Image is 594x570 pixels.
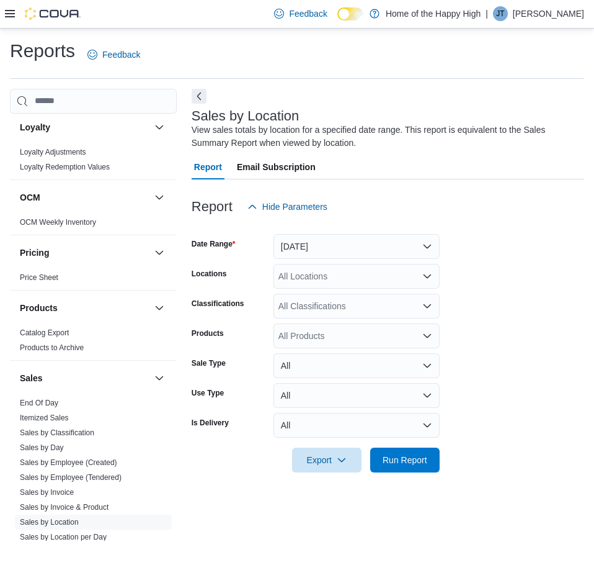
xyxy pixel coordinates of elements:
h3: Products [20,302,58,314]
a: Sales by Employee (Created) [20,458,117,467]
a: Sales by Location per Day [20,533,107,541]
span: Hide Parameters [262,201,327,213]
span: Export [299,448,354,473]
label: Products [192,328,224,338]
span: Catalog Export [20,328,69,338]
button: Loyalty [20,121,149,133]
span: Products to Archive [20,343,84,353]
span: Report [194,155,222,179]
button: Sales [152,371,167,386]
img: Cova [25,7,81,20]
a: Feedback [269,1,332,26]
span: Sales by Location per Day [20,532,107,542]
div: OCM [10,215,177,235]
p: [PERSON_NAME] [513,6,584,21]
h3: OCM [20,191,40,204]
a: End Of Day [20,399,58,407]
button: [DATE] [273,234,440,259]
h3: Sales [20,372,43,384]
a: Price Sheet [20,273,58,282]
button: Pricing [152,245,167,260]
div: Products [10,325,177,360]
span: Itemized Sales [20,413,69,423]
label: Locations [192,269,227,279]
h3: Report [192,199,233,214]
label: Date Range [192,239,236,249]
button: Products [152,301,167,315]
p: | [485,6,488,21]
span: Sales by Employee (Tendered) [20,473,122,482]
span: Price Sheet [20,273,58,283]
button: Products [20,302,149,314]
span: Loyalty Redemption Values [20,162,110,172]
a: Sales by Employee (Tendered) [20,473,122,482]
span: OCM Weekly Inventory [20,217,96,227]
a: Sales by Day [20,443,64,452]
button: Run Report [370,448,440,473]
span: Sales by Invoice [20,487,74,497]
label: Classifications [192,299,244,309]
span: Feedback [289,7,327,20]
label: Sale Type [192,358,226,368]
button: Export [292,448,361,473]
h3: Loyalty [20,121,50,133]
button: Pricing [20,247,149,259]
span: Sales by Classification [20,428,94,438]
h3: Pricing [20,247,49,259]
a: Sales by Invoice [20,488,74,497]
a: Sales by Location [20,518,79,527]
label: Use Type [192,388,224,398]
span: Sales by Location [20,517,79,527]
button: All [273,383,440,408]
h1: Reports [10,38,75,63]
button: All [273,413,440,438]
span: Sales by Invoice & Product [20,502,109,512]
span: Sales by Day [20,443,64,453]
label: Is Delivery [192,418,229,428]
button: Open list of options [422,331,432,341]
button: Open list of options [422,301,432,311]
a: Catalog Export [20,328,69,337]
a: Loyalty Redemption Values [20,163,110,171]
button: OCM [152,190,167,205]
div: Pricing [10,270,177,290]
h3: Sales by Location [192,109,299,124]
a: Products to Archive [20,343,84,352]
button: Hide Parameters [242,194,332,219]
span: JT [496,6,504,21]
button: All [273,353,440,378]
span: End Of Day [20,398,58,408]
button: Open list of options [422,271,432,281]
span: Sales by Employee (Created) [20,458,117,468]
div: View sales totals by location for a specified date range. This report is equivalent to the Sales ... [192,124,578,150]
button: Loyalty [152,120,167,135]
div: Loyalty [10,145,177,179]
span: Run Report [383,454,427,466]
button: Next [192,89,206,104]
span: Feedback [102,48,140,61]
span: Loyalty Adjustments [20,147,86,157]
a: Feedback [82,42,145,67]
span: Email Subscription [237,155,316,179]
a: Sales by Invoice & Product [20,503,109,512]
a: OCM Weekly Inventory [20,218,96,227]
a: Itemized Sales [20,414,69,422]
div: Joel Thomas [493,6,508,21]
a: Sales by Classification [20,428,94,437]
a: Loyalty Adjustments [20,148,86,156]
button: Sales [20,372,149,384]
button: OCM [20,191,149,204]
input: Dark Mode [337,7,363,20]
p: Home of the Happy High [386,6,481,21]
